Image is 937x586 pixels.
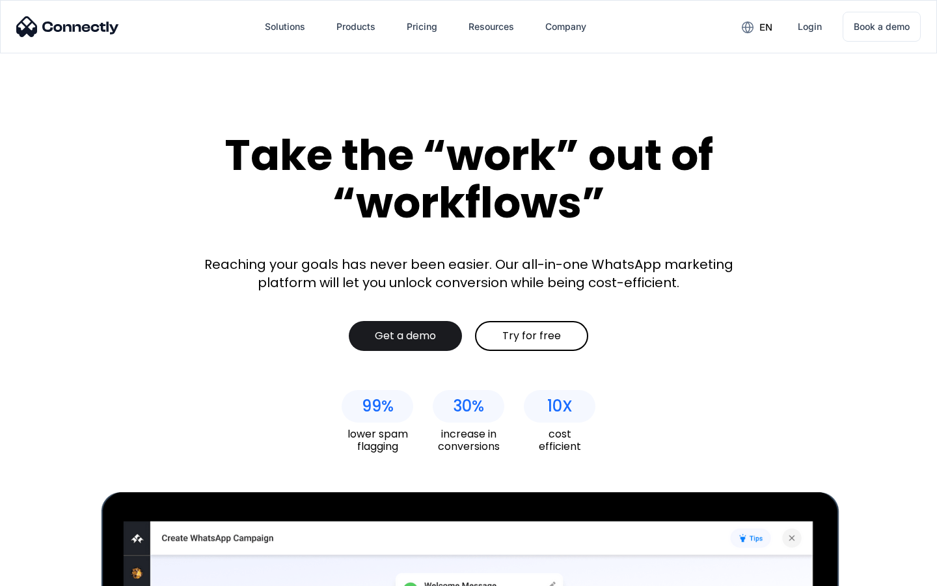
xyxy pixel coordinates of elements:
[407,18,437,36] div: Pricing
[759,18,772,36] div: en
[535,11,597,42] div: Company
[433,428,504,453] div: increase in conversions
[195,255,742,292] div: Reaching your goals has never been easier. Our all-in-one WhatsApp marketing platform will let yo...
[375,329,436,342] div: Get a demo
[349,321,462,351] a: Get a demo
[342,428,413,453] div: lower spam flagging
[545,18,586,36] div: Company
[265,18,305,36] div: Solutions
[326,11,386,42] div: Products
[26,563,78,581] ul: Language list
[475,321,588,351] a: Try for free
[13,563,78,581] aside: Language selected: English
[453,397,484,415] div: 30%
[336,18,375,36] div: Products
[524,428,595,453] div: cost efficient
[396,11,448,42] a: Pricing
[468,18,514,36] div: Resources
[798,18,822,36] div: Login
[16,16,119,37] img: Connectly Logo
[787,11,832,42] a: Login
[547,397,573,415] div: 10X
[731,17,782,36] div: en
[254,11,316,42] div: Solutions
[176,132,761,226] div: Take the “work” out of “workflows”
[458,11,524,42] div: Resources
[843,12,921,42] a: Book a demo
[502,329,561,342] div: Try for free
[362,397,394,415] div: 99%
